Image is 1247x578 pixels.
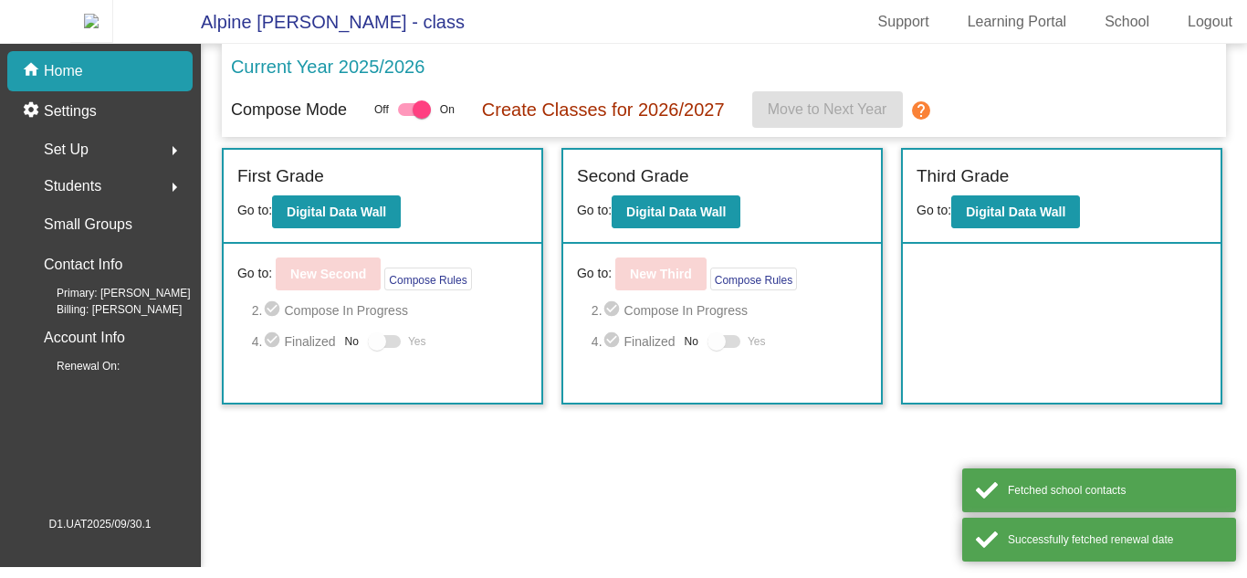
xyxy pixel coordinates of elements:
[577,163,689,190] label: Second Grade
[440,101,455,118] span: On
[917,203,951,217] span: Go to:
[252,300,528,321] span: 2. Compose In Progress
[27,358,120,374] span: Renewal On:
[966,205,1065,219] b: Digital Data Wall
[272,195,401,228] button: Digital Data Wall
[237,203,272,217] span: Go to:
[27,301,182,318] span: Billing: [PERSON_NAME]
[237,264,272,283] span: Go to:
[1090,7,1164,37] a: School
[630,267,692,281] b: New Third
[44,212,132,237] p: Small Groups
[44,252,122,278] p: Contact Info
[345,333,359,350] span: No
[287,205,386,219] b: Digital Data Wall
[612,195,740,228] button: Digital Data Wall
[263,300,285,321] mat-icon: check_circle
[290,267,366,281] b: New Second
[577,203,612,217] span: Go to:
[685,333,698,350] span: No
[408,331,426,352] span: Yes
[22,100,44,122] mat-icon: settings
[592,331,676,352] span: 4. Finalized
[615,257,707,290] button: New Third
[374,101,389,118] span: Off
[768,101,887,117] span: Move to Next Year
[44,173,101,199] span: Students
[577,264,612,283] span: Go to:
[44,60,83,82] p: Home
[252,331,336,352] span: 4. Finalized
[27,285,191,301] span: Primary: [PERSON_NAME]
[44,100,97,122] p: Settings
[482,96,725,123] p: Create Classes for 2026/2027
[384,268,471,290] button: Compose Rules
[44,325,125,351] p: Account Info
[864,7,944,37] a: Support
[710,268,797,290] button: Compose Rules
[1173,7,1247,37] a: Logout
[44,137,89,163] span: Set Up
[163,176,185,198] mat-icon: arrow_right
[953,7,1082,37] a: Learning Portal
[237,163,324,190] label: First Grade
[910,100,932,121] mat-icon: help
[603,331,624,352] mat-icon: check_circle
[183,7,465,37] span: Alpine [PERSON_NAME] - class
[263,331,285,352] mat-icon: check_circle
[748,331,766,352] span: Yes
[22,60,44,82] mat-icon: home
[603,300,624,321] mat-icon: check_circle
[231,53,424,80] p: Current Year 2025/2026
[752,91,903,128] button: Move to Next Year
[231,98,347,122] p: Compose Mode
[626,205,726,219] b: Digital Data Wall
[917,163,1009,190] label: Third Grade
[1008,482,1222,499] div: Fetched school contacts
[1008,531,1222,548] div: Successfully fetched renewal date
[951,195,1080,228] button: Digital Data Wall
[276,257,381,290] button: New Second
[592,300,867,321] span: 2. Compose In Progress
[163,140,185,162] mat-icon: arrow_right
